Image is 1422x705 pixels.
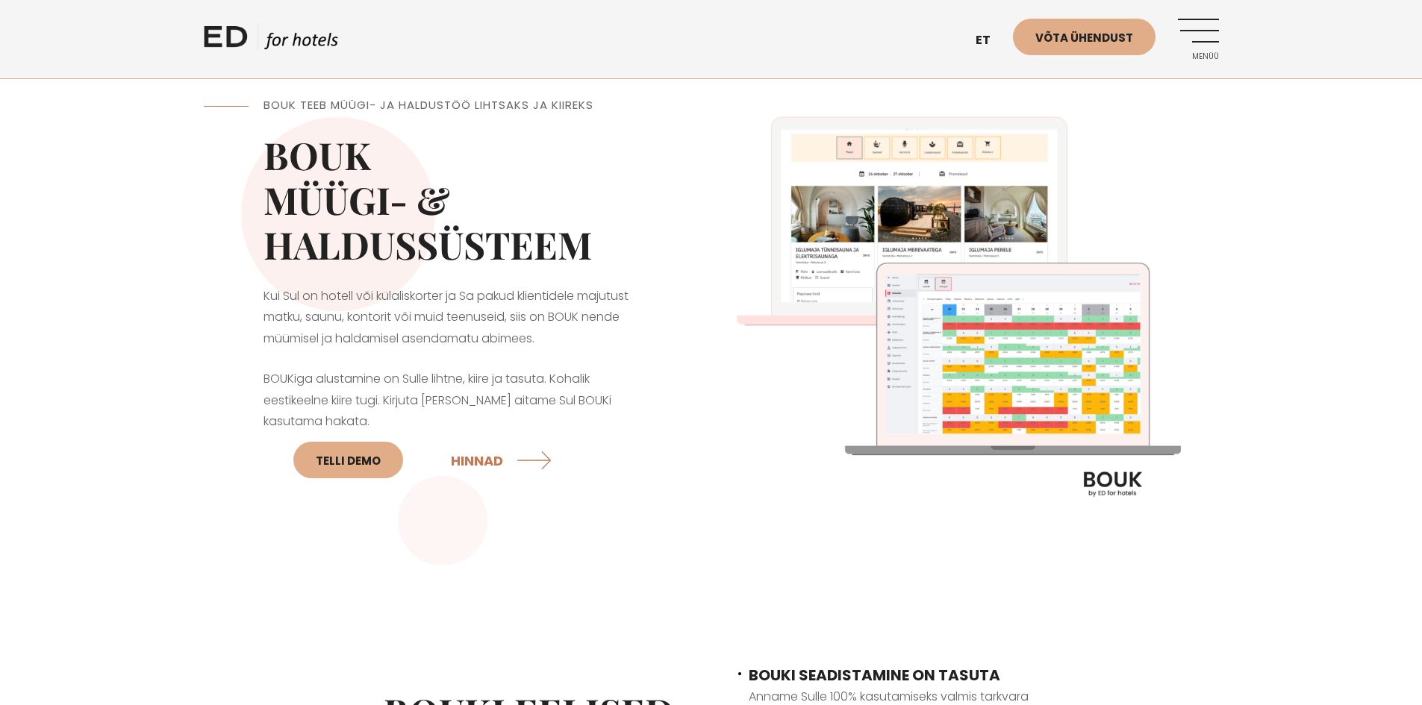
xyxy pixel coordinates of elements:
[263,133,652,267] h2: BOUK MÜÜGI- & HALDUSSÜSTEEM
[1178,19,1219,60] a: Menüü
[968,22,1013,59] a: et
[749,665,1000,686] span: BOUKI SEADISTAMINE ON TASUTA
[204,22,338,60] a: ED HOTELS
[293,442,403,478] a: Telli DEMO
[263,369,652,488] p: BOUKiga alustamine on Sulle lihtne, kiire ja tasuta. Kohalik eestikeelne kiire tugi. Kirjuta [PER...
[263,286,652,350] p: Kui Sul on hotell või külaliskorter ja Sa pakud klientidele majutust matku, saunu, kontorit või m...
[451,440,555,480] a: HINNAD
[1178,52,1219,61] span: Menüü
[1013,19,1156,55] a: Võta ühendust
[263,97,593,113] span: BOUK TEEB MÜÜGI- JA HALDUSTÖÖ LIHTSAKS JA KIIREKS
